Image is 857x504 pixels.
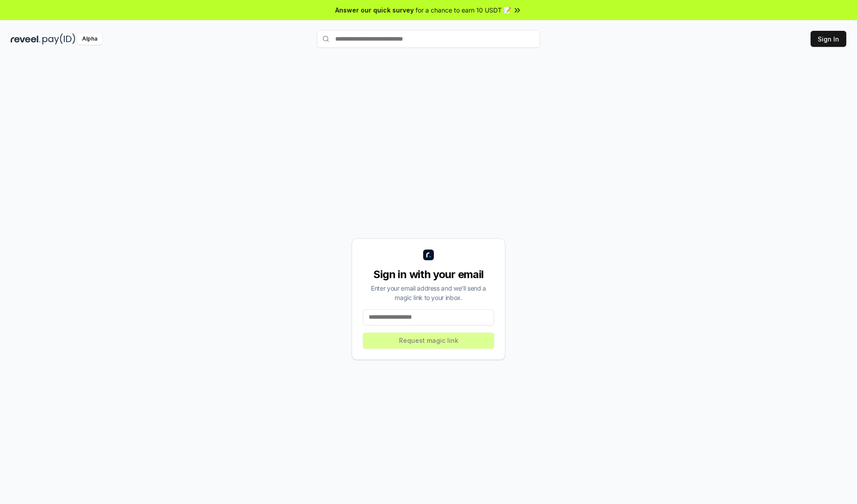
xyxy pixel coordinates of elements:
div: Alpha [77,33,102,45]
img: pay_id [42,33,75,45]
span: Answer our quick survey [335,5,414,15]
button: Sign In [811,31,846,47]
img: logo_small [423,250,434,260]
span: for a chance to earn 10 USDT 📝 [416,5,511,15]
div: Sign in with your email [363,267,494,282]
img: reveel_dark [11,33,41,45]
div: Enter your email address and we’ll send a magic link to your inbox. [363,283,494,302]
